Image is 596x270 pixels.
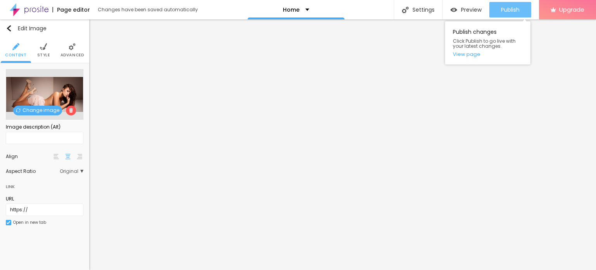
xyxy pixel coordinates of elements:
img: Icone [402,7,409,13]
div: Aspect Ratio [6,169,60,174]
span: Style [37,53,50,57]
img: Icone [69,43,76,50]
img: Icone [6,25,12,31]
span: Upgrade [559,6,584,13]
img: Icone [69,108,73,113]
img: Icone [12,43,19,50]
div: Changes have been saved automatically [98,7,198,12]
span: Preview [461,7,482,13]
img: Icone [7,221,10,225]
span: Change image [13,106,62,115]
button: Publish [489,2,531,17]
span: Advanced [61,53,84,57]
div: Link [6,178,83,192]
img: paragraph-right-align.svg [77,154,82,159]
button: Preview [443,2,489,17]
div: Publish changes [445,21,530,64]
div: URL [6,195,83,202]
img: paragraph-left-align.svg [54,154,59,159]
div: Align [6,154,52,159]
img: view-1.svg [450,7,457,13]
span: Original [60,169,83,174]
span: Click Publish to go live with your latest changes. [453,38,523,49]
span: Content [5,53,26,57]
img: Icone [16,108,21,113]
p: Home [283,7,300,12]
img: paragraph-center-align.svg [65,154,71,159]
div: Edit Image [6,25,47,31]
div: Page editor [52,7,90,12]
div: Image description (Alt) [6,124,83,131]
div: Open in new tab [13,221,46,225]
div: Link [6,182,15,191]
iframe: Editor [89,19,596,270]
span: Publish [501,7,520,13]
img: Icone [40,43,47,50]
a: View page [453,52,523,57]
